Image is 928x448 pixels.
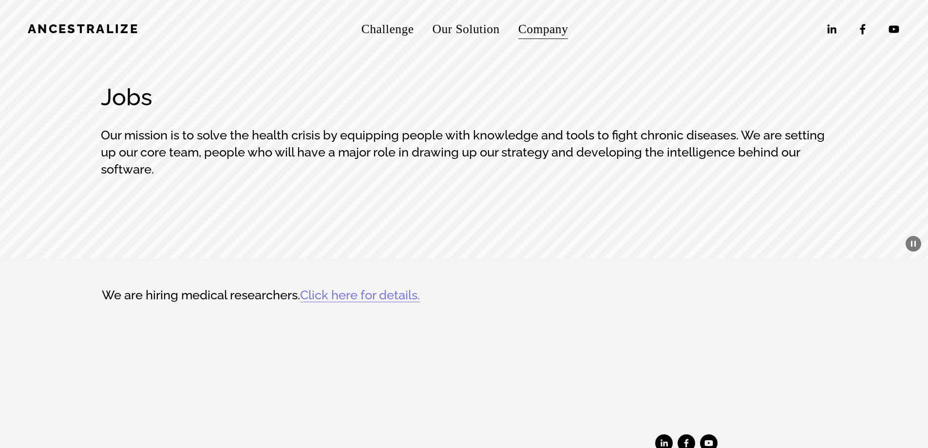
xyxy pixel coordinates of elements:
[361,17,414,41] a: Challenge
[28,21,139,36] a: Ancestralize
[433,17,500,41] a: Our Solution
[825,23,838,36] a: LinkedIn
[102,287,826,304] h3: We are hiring medical researchers.
[101,127,827,178] h3: Our mission is to solve the health crisis by equipping people with knowledge and tools to fight c...
[101,82,827,113] h2: Jobs
[300,288,420,302] a: Click here for details.
[888,23,900,36] a: YouTube
[518,17,568,41] a: folder dropdown
[906,236,921,252] button: Pause Background
[856,23,869,36] a: Facebook
[518,18,568,40] span: Company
